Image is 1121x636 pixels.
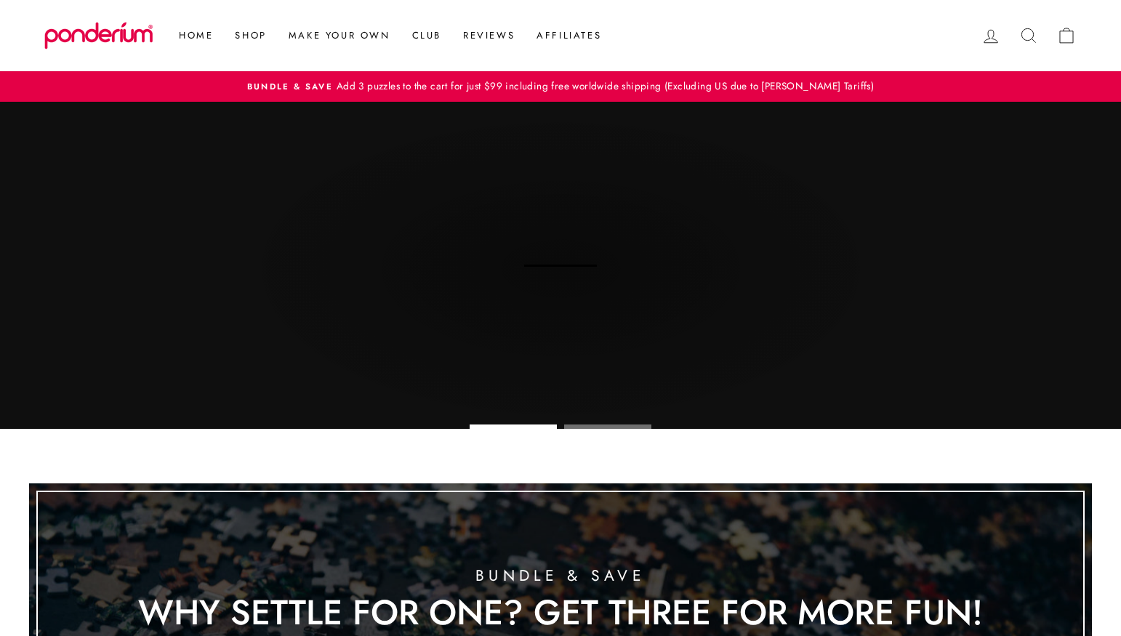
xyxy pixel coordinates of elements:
a: Home [168,23,224,49]
span: Add 3 puzzles to the cart for just $99 including free worldwide shipping (Excluding US due to [PE... [333,79,874,93]
a: Affiliates [526,23,612,49]
a: Reviews [452,23,526,49]
a: Bundle & SaveAdd 3 puzzles to the cart for just $99 including free worldwide shipping (Excluding ... [48,79,1073,94]
a: Make Your Own [278,23,401,49]
a: Shop [224,23,277,49]
ul: Primary [161,23,612,49]
a: Club [401,23,452,49]
span: Bundle & Save [247,81,333,92]
li: Page dot 1 [470,424,557,429]
div: Why Settle for One? Get Three for More Fun! [138,594,983,632]
li: Page dot 2 [564,424,651,429]
img: Ponderium [44,22,153,49]
div: Bundle & Save [138,567,983,585]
